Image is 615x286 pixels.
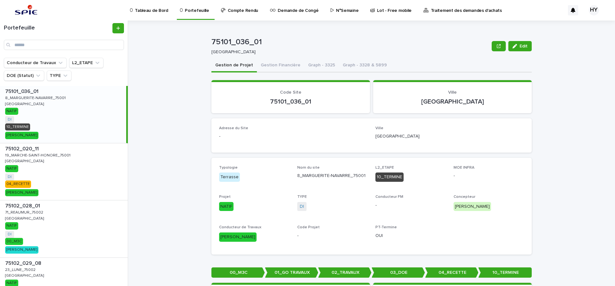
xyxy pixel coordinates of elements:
[5,145,40,152] p: 75102_020_11
[381,98,524,105] p: [GEOGRAPHIC_DATA]
[375,172,404,182] div: 10_TERMINE
[211,267,265,278] p: 00_M3C
[219,133,368,140] p: -
[520,44,528,48] span: Edit
[211,59,257,72] button: Gestion de Projet
[5,259,43,266] p: 75102_029_08
[5,238,23,245] div: 00_M3C
[375,133,524,140] p: [GEOGRAPHIC_DATA]
[375,202,446,209] p: -
[257,59,304,72] button: Gestion Financière
[4,40,124,50] input: Search
[47,71,71,81] button: TYPE
[211,38,489,47] p: 75101_036_01
[297,166,320,170] span: Nom du site
[454,202,491,211] div: [PERSON_NAME]
[5,222,18,229] div: NATIF
[5,123,30,130] div: 10_TERMINE
[5,158,45,164] p: [GEOGRAPHIC_DATA]
[5,101,45,106] p: [GEOGRAPHIC_DATA]
[448,90,457,95] span: Ville
[219,172,240,182] div: Terrasse
[454,195,475,199] span: Concepteur
[508,41,532,51] button: Edit
[219,225,261,229] span: Conducteur de Travaux
[5,272,45,278] p: [GEOGRAPHIC_DATA]
[280,90,301,95] span: Code Site
[219,202,234,211] div: NATIF
[375,225,397,229] span: PT-Termine
[5,209,45,215] p: 71_REAUMUR_75002
[219,98,362,105] p: 75101_036_01
[4,58,67,68] button: Conducteur de Travaux
[297,195,307,199] span: TYPE
[219,232,257,242] div: [PERSON_NAME]
[5,246,38,253] div: [PERSON_NAME]
[375,166,394,170] span: L2_ETAPE
[5,132,38,139] div: [PERSON_NAME]
[219,166,238,170] span: Typologie
[425,267,479,278] p: 04_RECETTE
[375,195,403,199] span: Conducteur FM
[5,202,41,209] p: 75102_028_01
[375,126,383,130] span: Ville
[219,195,231,199] span: Projet
[5,181,31,188] div: 04_RECETTE
[5,108,18,115] div: NATIF
[219,126,248,130] span: Adresse du Site
[13,4,39,17] img: svstPd6MQfCT1uX1QGkG
[5,165,18,172] div: NATIF
[5,215,45,221] p: [GEOGRAPHIC_DATA]
[5,95,67,100] p: 8_MARGUERITE-NAVARRE_75001
[211,49,487,55] p: [GEOGRAPHIC_DATA]
[297,225,320,229] span: Code Projet
[5,189,38,196] div: [PERSON_NAME]
[478,267,532,278] p: 10_TERMINE
[5,266,37,272] p: 23_LUNE_75002
[69,58,103,68] button: L2_ETAPE
[8,232,12,237] a: DI
[339,59,391,72] button: Graph - 3328 & 5899
[5,87,40,95] p: 75101_036_01
[297,232,368,239] p: -
[4,71,44,81] button: DOE (Statut)
[297,172,368,179] p: 8_MARGUERITE-NAVARRE_75001
[300,203,304,210] a: DI
[304,59,339,72] button: Graph - 3325
[589,5,599,15] div: HY
[318,267,372,278] p: 02_TRAVAUX
[454,172,524,179] p: -
[5,152,72,158] p: 19_MARCHE-SAINT-HONORE_75001
[8,117,12,122] a: DI
[8,175,12,179] a: DI
[454,166,474,170] span: MOE INFRA
[4,25,111,32] h1: Portefeuille
[372,267,425,278] p: 03_DOE
[375,232,446,239] p: OUI
[265,267,318,278] p: 01_GO TRAVAUX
